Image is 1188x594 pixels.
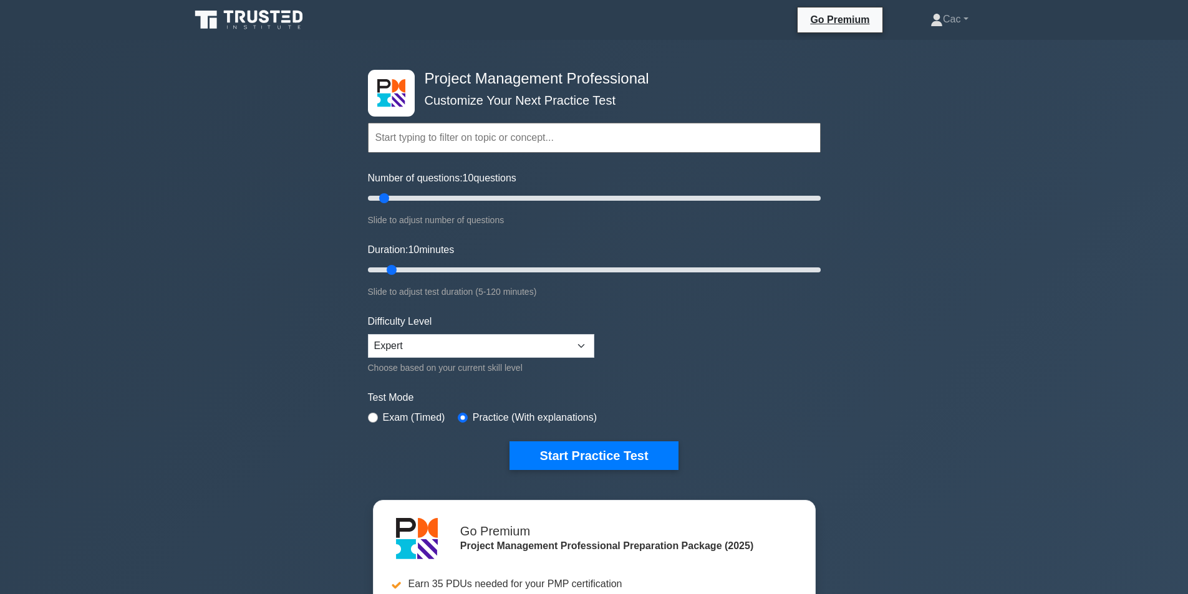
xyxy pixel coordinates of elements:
div: Slide to adjust test duration (5-120 minutes) [368,284,821,299]
label: Difficulty Level [368,314,432,329]
div: Choose based on your current skill level [368,360,594,375]
span: 10 [408,244,419,255]
label: Test Mode [368,390,821,405]
label: Duration: minutes [368,242,455,257]
a: Cac [901,7,998,32]
span: 10 [463,173,474,183]
label: Exam (Timed) [383,410,445,425]
button: Start Practice Test [509,441,678,470]
a: Go Premium [803,12,877,27]
h4: Project Management Professional [420,70,760,88]
label: Number of questions: questions [368,171,516,186]
div: Slide to adjust number of questions [368,213,821,228]
label: Practice (With explanations) [473,410,597,425]
input: Start typing to filter on topic or concept... [368,123,821,153]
